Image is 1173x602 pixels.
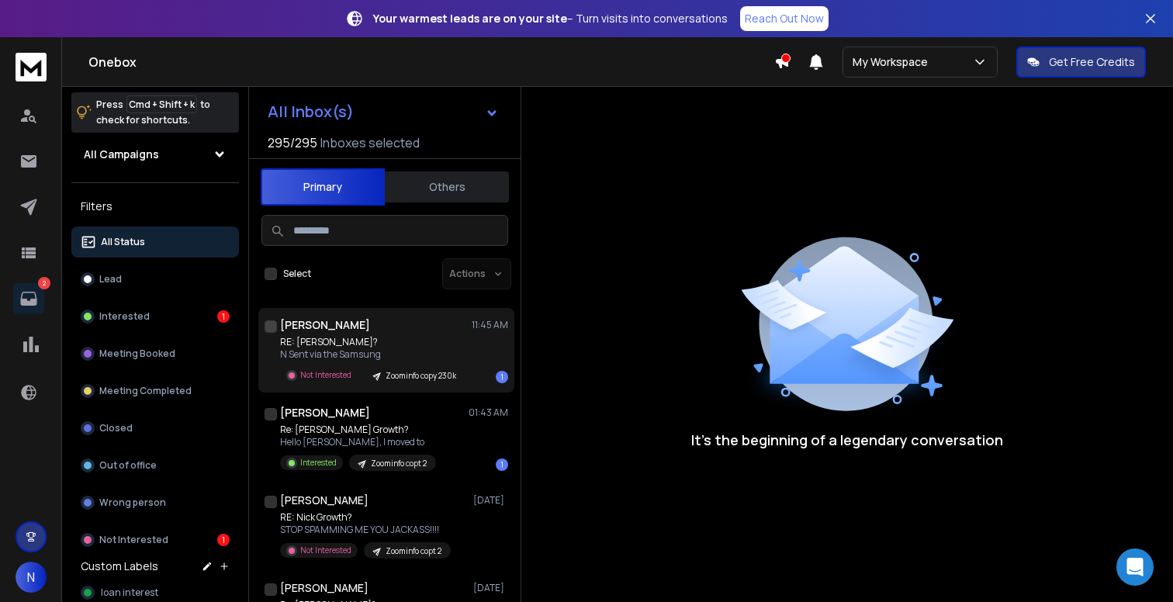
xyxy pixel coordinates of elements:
[386,370,456,382] p: Zoominfo copy 230k
[320,133,420,152] h3: Inboxes selected
[16,53,47,81] img: logo
[300,545,351,556] p: Not Interested
[473,494,508,507] p: [DATE]
[1016,47,1146,78] button: Get Free Credits
[691,429,1003,451] p: It’s the beginning of a legendary conversation
[373,11,567,26] strong: Your warmest leads are on your site
[16,562,47,593] button: N
[280,405,370,420] h1: [PERSON_NAME]
[280,336,465,348] p: RE: [PERSON_NAME]?
[853,54,934,70] p: My Workspace
[1116,548,1154,586] div: Open Intercom Messenger
[280,493,369,508] h1: [PERSON_NAME]
[255,96,511,127] button: All Inbox(s)
[217,534,230,546] div: 1
[126,95,197,113] span: Cmd + Shift + k
[99,310,150,323] p: Interested
[71,413,239,444] button: Closed
[496,458,508,471] div: 1
[71,450,239,481] button: Out of office
[99,496,166,509] p: Wrong person
[71,487,239,518] button: Wrong person
[496,371,508,383] div: 1
[268,133,317,152] span: 295 / 295
[740,6,829,31] a: Reach Out Now
[71,301,239,332] button: Interested1
[71,227,239,258] button: All Status
[300,457,337,469] p: Interested
[280,524,451,536] p: STOP SPAMMING ME YOU JACKASS!!!!
[300,369,351,381] p: Not Interested
[472,319,508,331] p: 11:45 AM
[71,264,239,295] button: Lead
[99,348,175,360] p: Meeting Booked
[101,236,145,248] p: All Status
[280,348,465,361] p: N Sent via the Samsung
[1049,54,1135,70] p: Get Free Credits
[84,147,159,162] h1: All Campaigns
[371,458,427,469] p: Zoominfo copt 2
[385,170,509,204] button: Others
[280,580,369,596] h1: [PERSON_NAME]
[71,375,239,407] button: Meeting Completed
[96,97,210,128] p: Press to check for shortcuts.
[473,582,508,594] p: [DATE]
[13,283,44,314] a: 2
[268,104,354,119] h1: All Inbox(s)
[71,139,239,170] button: All Campaigns
[38,277,50,289] p: 2
[101,586,158,599] span: loan interest
[373,11,728,26] p: – Turn visits into conversations
[283,268,311,280] label: Select
[469,407,508,419] p: 01:43 AM
[81,559,158,574] h3: Custom Labels
[99,385,192,397] p: Meeting Completed
[99,422,133,434] p: Closed
[71,195,239,217] h3: Filters
[280,436,436,448] p: Hello [PERSON_NAME], I moved to
[99,534,168,546] p: Not Interested
[71,524,239,555] button: Not Interested1
[261,168,385,206] button: Primary
[99,273,122,285] p: Lead
[280,511,451,524] p: RE: Nick Growth?
[71,338,239,369] button: Meeting Booked
[280,424,436,436] p: Re: [PERSON_NAME] Growth?
[745,11,824,26] p: Reach Out Now
[88,53,774,71] h1: Onebox
[99,459,157,472] p: Out of office
[280,317,370,333] h1: [PERSON_NAME]
[386,545,441,557] p: Zoominfo copt 2
[217,310,230,323] div: 1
